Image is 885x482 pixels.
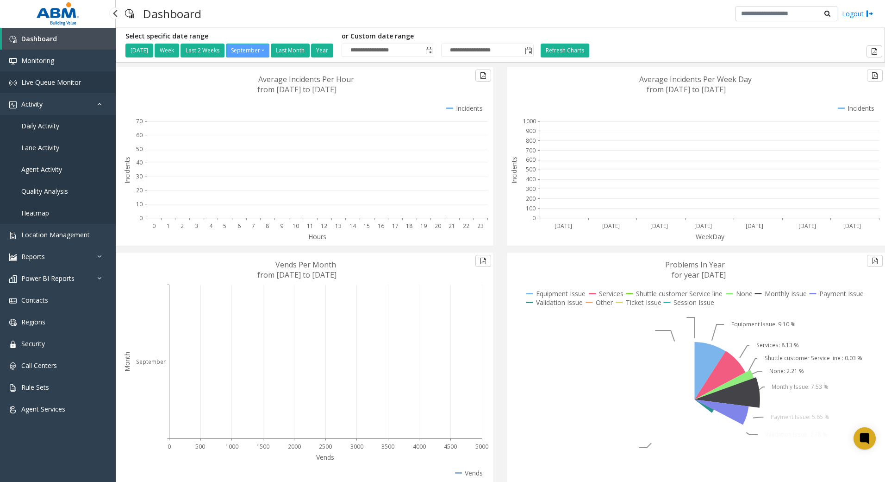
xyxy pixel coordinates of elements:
[769,367,804,375] text: None: 2.21 %
[523,117,536,125] text: 1000
[139,214,143,222] text: 0
[867,255,883,267] button: Export to pdf
[342,32,534,40] h5: or Custom date range
[167,222,170,230] text: 1
[321,222,327,230] text: 12
[271,44,310,57] button: Last Month
[672,270,726,280] text: for year [DATE]
[867,70,883,82] button: Export to pdf
[9,384,17,392] img: 'icon'
[21,78,81,87] span: Live Queue Monitor
[181,44,224,57] button: Last 2 Weeks
[293,222,299,230] text: 10
[526,204,536,212] text: 100
[21,252,45,261] span: Reports
[136,172,143,180] text: 30
[9,232,17,239] img: 'icon'
[731,320,796,328] text: Equipment Issue: 9.10 %
[136,186,143,194] text: 20
[136,145,143,153] text: 50
[319,443,332,450] text: 2500
[9,297,17,304] img: 'icon'
[555,222,572,230] text: [DATE]
[9,101,17,108] img: 'icon'
[349,222,356,230] text: 14
[181,222,184,230] text: 2
[237,222,241,230] text: 6
[9,254,17,261] img: 'icon'
[9,406,17,413] img: 'icon'
[136,200,143,208] text: 10
[21,230,90,239] span: Location Management
[136,131,143,139] text: 60
[350,443,363,450] text: 3000
[526,146,536,154] text: 700
[541,44,589,57] button: Refresh Charts
[526,185,536,193] text: 300
[9,57,17,65] img: 'icon'
[526,175,536,183] text: 400
[21,361,57,370] span: Call Centers
[125,44,153,57] button: [DATE]
[378,222,384,230] text: 16
[288,443,301,450] text: 2000
[424,44,434,57] span: Toggle popup
[771,413,829,421] text: Payment Issue: 5.65 %
[798,222,816,230] text: [DATE]
[392,222,399,230] text: 17
[746,222,763,230] text: [DATE]
[21,100,43,108] span: Activity
[21,165,62,174] span: Agent Activity
[21,405,65,413] span: Agent Services
[694,222,712,230] text: [DATE]
[21,317,45,326] span: Regions
[123,352,131,372] text: Month
[21,339,45,348] span: Security
[772,383,829,391] text: Monthly Issue: 7.53 %
[9,79,17,87] img: 'icon'
[226,44,269,57] button: September
[136,159,143,166] text: 40
[21,34,57,43] span: Dashboard
[526,165,536,173] text: 500
[21,383,49,392] span: Rule Sets
[526,195,536,203] text: 200
[765,354,862,362] text: Shuttle customer Service line : 0.03 %
[9,36,17,43] img: 'icon'
[363,222,370,230] text: 15
[125,32,335,40] h5: Select specific date range
[125,2,134,25] img: pageIcon
[381,443,394,450] text: 3500
[647,84,726,95] text: from [DATE] to [DATE]
[463,222,469,230] text: 22
[138,2,206,25] h3: Dashboard
[526,127,536,135] text: 900
[639,74,752,84] text: Average Incidents Per Week Day
[21,187,68,196] span: Quality Analysis
[526,156,536,164] text: 600
[316,453,334,462] text: Vends
[475,70,491,82] button: Export to pdf
[665,260,725,270] text: Problems In Year
[21,143,59,152] span: Lane Activity
[602,222,620,230] text: [DATE]
[9,362,17,370] img: 'icon'
[257,270,337,280] text: from [DATE] to [DATE]
[842,9,873,19] a: Logout
[406,222,412,230] text: 18
[9,275,17,283] img: 'icon'
[21,274,75,283] span: Power BI Reports
[449,222,455,230] text: 21
[650,222,668,230] text: [DATE]
[435,222,441,230] text: 20
[526,137,536,145] text: 800
[21,296,48,304] span: Contacts
[21,56,54,65] span: Monitoring
[123,157,131,184] text: Incidents
[2,28,116,50] a: Dashboard
[477,222,484,230] text: 23
[475,443,488,450] text: 5000
[9,319,17,326] img: 'icon'
[756,341,799,349] text: Services: 8.13 %
[866,45,882,57] button: Export to pdf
